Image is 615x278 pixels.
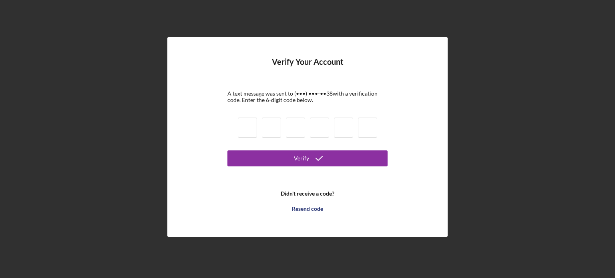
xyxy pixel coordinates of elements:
[227,90,388,103] div: A text message was sent to (•••) •••-•• 38 with a verification code. Enter the 6-digit code below.
[281,190,334,197] b: Didn't receive a code?
[227,150,388,166] button: Verify
[294,150,309,166] div: Verify
[292,201,323,217] div: Resend code
[227,201,388,217] button: Resend code
[272,57,344,78] h4: Verify Your Account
